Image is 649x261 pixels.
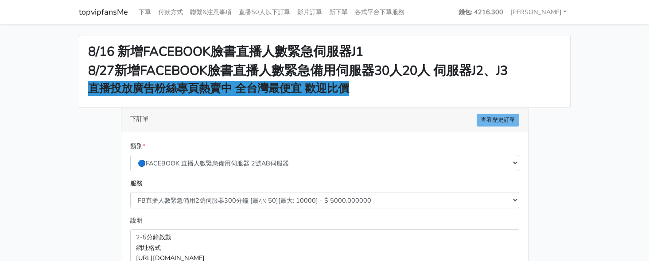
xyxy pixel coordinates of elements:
[130,215,143,226] label: 說明
[507,4,571,21] a: [PERSON_NAME]
[88,43,363,60] strong: 8/16 新增FACEBOOK臉書直播人數緊急伺服器J1
[351,4,408,21] a: 各式平台下單服務
[187,4,235,21] a: 聯繫&注意事項
[235,4,294,21] a: 直播50人以下訂單
[88,81,349,96] strong: 直播投放廣告粉絲專頁熱賣中 全台灣最便宜 歡迎比價
[459,8,503,16] strong: 錢包: 4216.300
[79,4,128,21] a: topvipfansMe
[155,4,187,21] a: 付款方式
[88,62,508,79] strong: 8/27新增FACEBOOK臉書直播人數緊急備用伺服器30人20人 伺服器J2、J3
[326,4,351,21] a: 新下單
[121,108,528,132] div: 下訂單
[294,4,326,21] a: 影片訂單
[135,4,155,21] a: 下單
[130,178,143,188] label: 服務
[455,4,507,21] a: 錢包: 4216.300
[477,114,519,127] a: 查看歷史訂單
[130,141,145,151] label: 類別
